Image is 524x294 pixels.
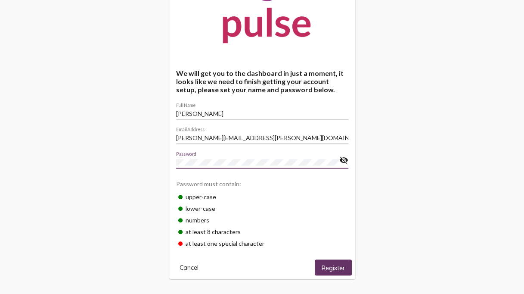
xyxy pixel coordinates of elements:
div: at least one special character [176,238,348,249]
div: Password must contain: [176,176,348,191]
span: Register [322,264,345,272]
div: at least 8 characters [176,226,348,238]
div: numbers [176,214,348,226]
span: Cancel [180,264,198,272]
div: lower-case [176,203,348,214]
div: upper-case [176,191,348,203]
button: Cancel [173,260,205,275]
h4: We will get you to the dashboard in just a moment, it looks like we need to finish getting your a... [176,69,348,94]
button: Register [315,260,352,275]
mat-icon: visibility_off [339,155,348,166]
